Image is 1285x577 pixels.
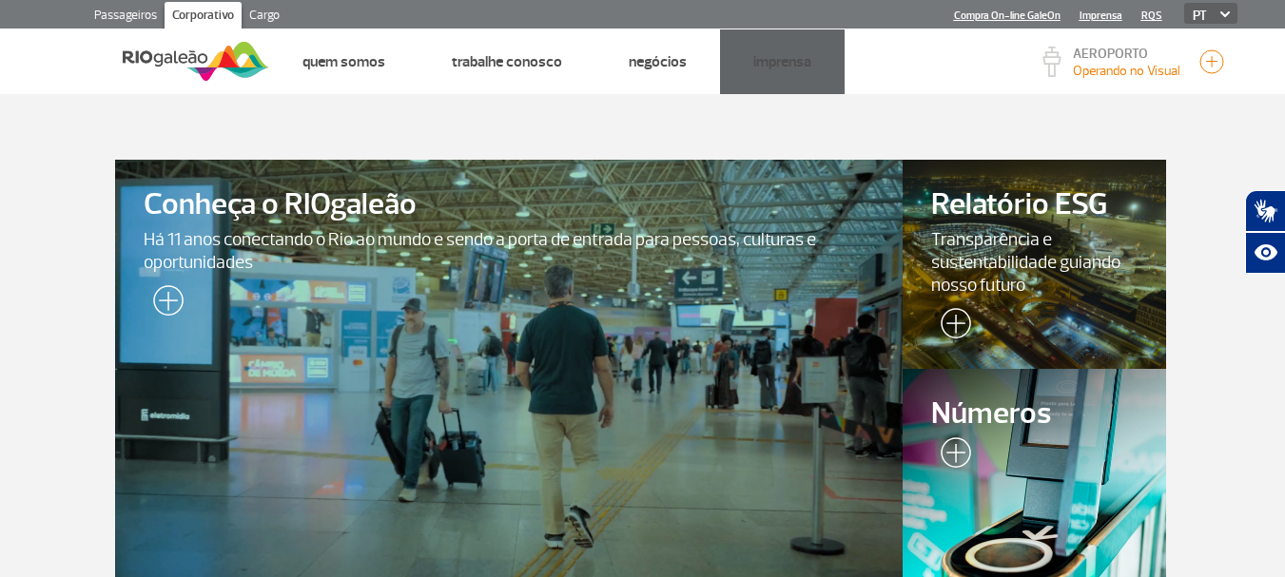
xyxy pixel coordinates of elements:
[144,188,875,221] span: Conheça o RIOgaleão
[1245,232,1285,274] button: Abrir recursos assistivos.
[1141,10,1162,22] a: RQS
[1080,10,1122,22] a: Imprensa
[242,2,287,32] a: Cargo
[931,188,1137,221] span: Relatório ESG
[87,2,165,32] a: Passageiros
[931,228,1137,297] span: Transparência e sustentabilidade guiando nosso futuro
[165,2,242,32] a: Corporativo
[1245,190,1285,232] button: Abrir tradutor de língua de sinais.
[931,308,971,346] img: leia-mais
[753,52,811,71] a: Imprensa
[144,285,184,323] img: leia-mais
[144,228,875,274] span: Há 11 anos conectando o Rio ao mundo e sendo a porta de entrada para pessoas, culturas e oportuni...
[954,10,1061,22] a: Compra On-line GaleOn
[1245,190,1285,274] div: Plugin de acessibilidade da Hand Talk.
[903,160,1165,369] a: Relatório ESGTransparência e sustentabilidade guiando nosso futuro
[452,52,562,71] a: Trabalhe Conosco
[1073,61,1180,81] p: Visibilidade de 9000m
[931,437,971,475] img: leia-mais
[629,52,687,71] a: Negócios
[302,52,385,71] a: Quem Somos
[931,397,1137,431] span: Números
[1073,48,1180,61] p: AEROPORTO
